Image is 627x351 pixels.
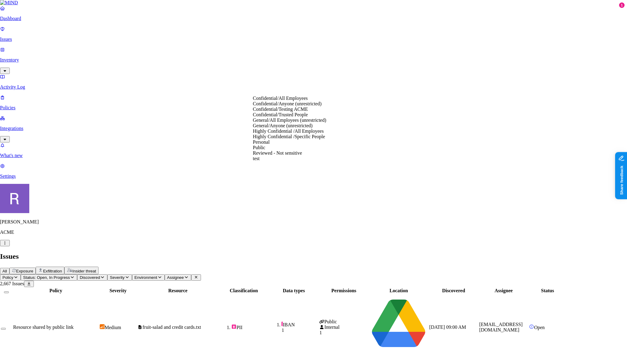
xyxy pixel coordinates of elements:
[253,96,308,101] span: Confidential/All Employees
[253,139,270,145] span: Personal
[253,150,302,156] span: Reviewed - Not sensitive
[253,156,260,161] span: test
[253,134,325,139] span: Highly Confidential /Specific People
[253,118,326,123] span: General/All Employees (unrestricted)
[253,145,265,150] span: Public
[253,107,308,112] span: Confidential/Testing ACME
[253,128,324,134] span: Highly Confidential /All Employees
[253,112,308,117] span: Confidential/Trusted People
[253,101,321,106] span: Confidential/Anyone (unrestricted)
[253,123,313,128] span: General/Anyone (unrestricted)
